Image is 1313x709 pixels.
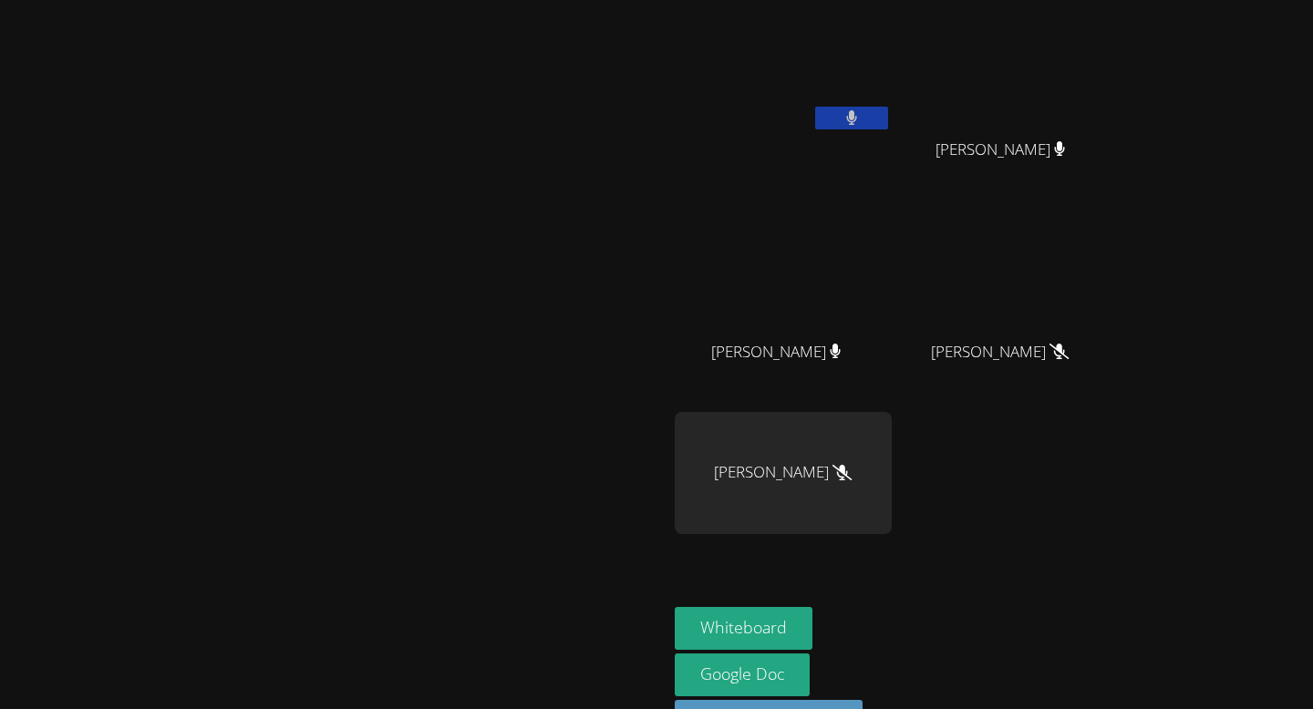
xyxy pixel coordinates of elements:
span: [PERSON_NAME] [936,137,1066,163]
span: [PERSON_NAME] [931,339,1069,365]
a: Google Doc [675,653,810,696]
button: Whiteboard [675,607,812,650]
span: [PERSON_NAME] [711,339,842,365]
div: [PERSON_NAME] [675,412,892,534]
